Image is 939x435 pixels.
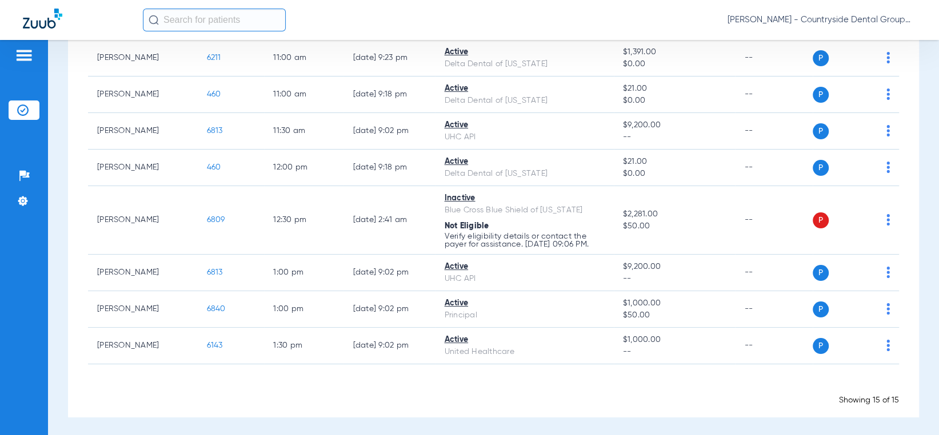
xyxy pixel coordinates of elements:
div: Delta Dental of [US_STATE] [444,58,604,70]
td: 1:30 PM [264,328,343,364]
span: Showing 15 of 15 [839,396,899,404]
p: Verify eligibility details or contact the payer for assistance. [DATE] 09:06 PM. [444,232,604,248]
div: Active [444,261,604,273]
td: -- [735,150,812,186]
span: P [813,338,829,354]
span: P [813,50,829,66]
span: $1,000.00 [623,334,726,346]
img: group-dot-blue.svg [886,88,890,100]
div: United Healthcare [444,346,604,358]
td: [PERSON_NAME] [88,186,198,255]
div: Active [444,334,604,346]
td: -- [735,255,812,291]
img: Search Icon [149,15,159,25]
span: 6813 [207,268,223,276]
td: 12:00 PM [264,150,343,186]
span: $9,200.00 [623,119,726,131]
td: [DATE] 9:18 PM [343,150,435,186]
span: $1,391.00 [623,46,726,58]
div: Active [444,119,604,131]
img: group-dot-blue.svg [886,52,890,63]
span: 460 [207,163,221,171]
td: [DATE] 9:02 PM [343,328,435,364]
td: 1:00 PM [264,291,343,328]
span: 6813 [207,127,223,135]
div: Active [444,83,604,95]
img: group-dot-blue.svg [886,125,890,136]
div: Blue Cross Blue Shield of [US_STATE] [444,204,604,216]
div: UHC API [444,273,604,285]
span: $0.00 [623,58,726,70]
td: 11:00 AM [264,76,343,113]
span: 6809 [207,216,225,224]
span: $2,281.00 [623,208,726,220]
div: Inactive [444,192,604,204]
td: [PERSON_NAME] [88,291,198,328]
td: [PERSON_NAME] [88,40,198,76]
span: $50.00 [623,220,726,232]
img: group-dot-blue.svg [886,340,890,351]
td: -- [735,113,812,150]
span: $1,000.00 [623,297,726,309]
span: 460 [207,90,221,98]
div: Delta Dental of [US_STATE] [444,168,604,180]
td: -- [735,328,812,364]
span: P [813,123,829,139]
img: Zuub Logo [23,9,62,29]
span: P [813,87,829,103]
span: P [813,265,829,281]
span: $0.00 [623,95,726,107]
img: group-dot-blue.svg [886,303,890,315]
span: P [813,301,829,317]
td: [PERSON_NAME] [88,255,198,291]
span: P [813,160,829,176]
div: Active [444,46,604,58]
span: 6211 [207,54,221,62]
div: Active [444,297,604,309]
span: $0.00 [623,168,726,180]
td: 11:00 AM [264,40,343,76]
img: group-dot-blue.svg [886,162,890,173]
span: $21.00 [623,83,726,95]
div: Delta Dental of [US_STATE] [444,95,604,107]
td: [PERSON_NAME] [88,328,198,364]
span: [PERSON_NAME] - Countryside Dental Group [728,14,916,26]
img: group-dot-blue.svg [886,267,890,278]
img: hamburger-icon [15,49,33,62]
div: UHC API [444,131,604,143]
span: 6840 [207,305,226,313]
td: [DATE] 9:02 PM [343,113,435,150]
td: 11:30 AM [264,113,343,150]
span: P [813,212,829,228]
span: 6143 [207,341,223,349]
input: Search for patients [143,9,286,31]
td: [DATE] 9:02 PM [343,255,435,291]
span: $9,200.00 [623,261,726,273]
div: Principal [444,309,604,321]
span: -- [623,346,726,358]
span: -- [623,273,726,285]
td: -- [735,291,812,328]
td: [DATE] 9:02 PM [343,291,435,328]
div: Active [444,156,604,168]
span: $21.00 [623,156,726,168]
td: [PERSON_NAME] [88,76,198,113]
td: -- [735,186,812,255]
span: -- [623,131,726,143]
td: -- [735,76,812,113]
td: [PERSON_NAME] [88,113,198,150]
span: Not Eligible [444,222,489,230]
td: -- [735,40,812,76]
img: group-dot-blue.svg [886,214,890,225]
td: [DATE] 9:18 PM [343,76,435,113]
td: [DATE] 2:41 AM [343,186,435,255]
td: 12:30 PM [264,186,343,255]
td: 1:00 PM [264,255,343,291]
span: $50.00 [623,309,726,321]
td: [PERSON_NAME] [88,150,198,186]
td: [DATE] 9:23 PM [343,40,435,76]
